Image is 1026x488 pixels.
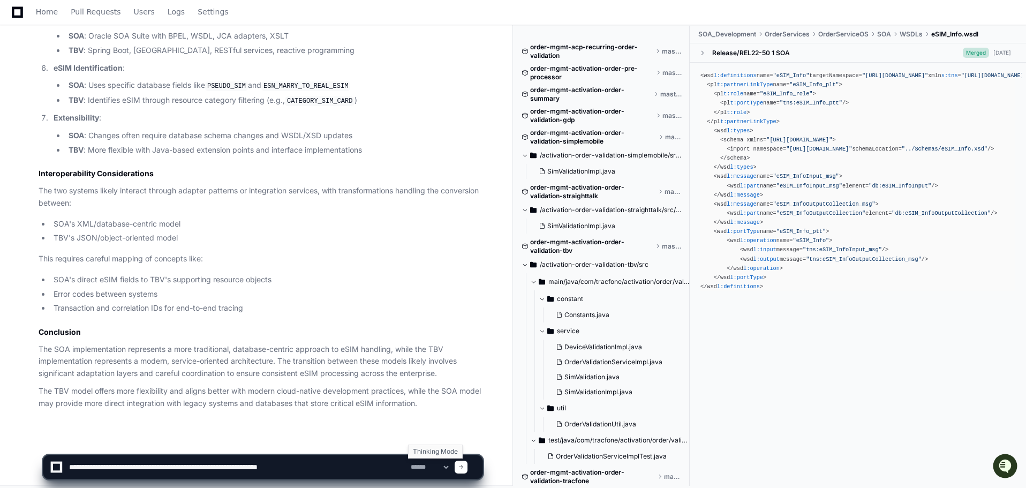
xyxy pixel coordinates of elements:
[557,295,583,303] span: constant
[261,81,350,91] code: ESN_MARRY_TO_REAL_ESIM
[665,187,682,196] span: master
[552,370,684,385] button: SimValidation.java
[547,222,615,230] span: SimValidationImpl.java
[892,210,991,216] span: "db:eSIM_InfoOutputCollection"
[11,11,32,32] img: PlayerZero
[36,91,135,99] div: We're available if you need us!
[11,117,72,125] div: Past conversations
[760,91,813,97] span: "eSIM_Info_role"
[552,340,684,355] button: DeviceValidationImpl.java
[39,343,482,380] p: The SOA implementation represents a more traditional, database-centric approach to eSIM handling,...
[963,48,989,58] span: Merged
[730,164,753,170] span: l:types
[69,145,84,154] strong: TBV
[534,219,675,234] button: SimValidationImpl.java
[789,81,839,88] span: "eSIM_Info_plt"
[727,228,760,235] span: l:portType
[993,49,1011,57] div: [DATE]
[65,144,482,156] li: : More flexible with Java-based extension points and interface implementations
[166,115,195,127] button: See all
[992,453,1021,482] iframe: Open customer support
[662,111,682,120] span: master
[564,343,642,351] span: DeviceValidationImpl.java
[552,355,684,370] button: OrderValidationServiceImpl.java
[730,100,763,106] span: t:portType
[69,95,84,104] strong: TBV
[530,432,690,449] button: test/java/com/tracfone/activation/order/validation/tbv/service
[69,131,84,140] strong: SOA
[205,81,248,91] code: PSEUDO_SIM
[547,167,615,176] span: SimValidationImpl.java
[539,400,690,417] button: util
[50,218,482,230] li: SOA's XML/database-centric model
[54,113,99,122] strong: Extensibility
[65,130,482,142] li: : Changes often require database schema changes and WSDL/XSD updates
[539,434,545,447] svg: Directory
[717,283,760,290] span: l:definitions
[557,327,579,335] span: service
[69,80,84,89] strong: SOA
[776,210,865,216] span: "eSIM_InfoOutputCollection"
[665,133,682,141] span: master
[50,232,482,244] li: TBV's JSON/object-oriented model
[36,80,176,91] div: Start new chat
[660,90,682,99] span: master
[780,100,842,106] span: "tns:eSIM_Info_ptt"
[39,168,482,179] h2: Interoperability Considerations
[65,94,482,107] li: : Identifies eSIM through resource category filtering (e.g., )
[89,144,93,152] span: •
[564,420,636,429] span: OrderValidationUtil.java
[547,402,554,415] svg: Directory
[548,436,690,445] span: test/java/com/tracfone/activation/order/validation/tbv/service
[803,246,882,253] span: "tns:eSIM_InfoInput_msg"
[931,30,978,39] span: eSIM_Info.wsdl
[107,168,130,176] span: Pylon
[198,9,228,15] span: Settings
[65,44,482,57] li: : Spring Boot, [GEOGRAPHIC_DATA], RESTful services, reactive programming
[530,183,656,200] span: order-mgmt-activation-order-validation-straighttalk
[773,72,810,79] span: "eSIM_Info"
[557,404,566,412] span: util
[547,325,554,337] svg: Directory
[564,373,620,381] span: SimValidation.java
[806,256,922,262] span: "tns:eSIM_InfoOutputCollection_msg"
[727,173,756,179] span: l:message
[539,275,545,288] svg: Directory
[65,30,482,42] li: : Oracle SOA Suite with BPEL, WSDL, JCA adapters, XSLT
[743,265,780,272] span: l:operation
[65,79,482,92] li: : Uses specific database fields like and
[662,242,682,251] span: master
[662,69,682,77] span: master
[530,273,690,290] button: main/java/com/tracfone/activation/order/validation/tbv
[408,445,463,459] div: Thinking Mode
[552,417,684,432] button: OrderValidationUtil.java
[552,385,684,400] button: SimValidationImpl.java
[753,246,776,253] span: l:input
[730,192,759,198] span: l:message
[530,149,537,162] svg: Directory
[134,9,155,15] span: Users
[530,238,653,255] span: order-mgmt-activation-order-validation-tbv
[723,91,743,97] span: t:role
[902,146,987,152] span: "../Schemas/eSIM_Info.xsd"
[530,204,537,216] svg: Directory
[54,112,482,124] p: :
[39,385,482,410] p: The TBV model offers more flexibility and aligns better with modern cloud-native development prac...
[698,30,756,39] span: SOA_Development
[540,151,682,160] span: /activation-order-validation-simplemobile/src/main/java/com/tracfone/activation/order/validation/...
[552,307,684,322] button: Constants.java
[50,302,482,314] li: Transaction and correlation IDs for end-to-end tracing
[76,167,130,176] a: Powered byPylon
[941,72,958,79] span: s:tns
[11,133,28,151] img: Sivanandan EM
[522,147,682,164] button: /activation-order-validation-simplemobile/src/main/java/com/tracfone/activation/order/validation/...
[717,81,773,88] span: t:partnerLinkType
[11,43,195,60] div: Welcome
[11,80,30,99] img: 1756235613930-3d25f9e4-fa56-45dd-b3ad-e072dfbd1548
[39,253,482,265] p: This requires careful mapping of concepts like:
[786,146,852,152] span: "[URL][DOMAIN_NAME]"
[727,127,750,134] span: l:types
[54,62,482,74] p: :
[285,96,354,106] code: CATEGORY_SIM_CARD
